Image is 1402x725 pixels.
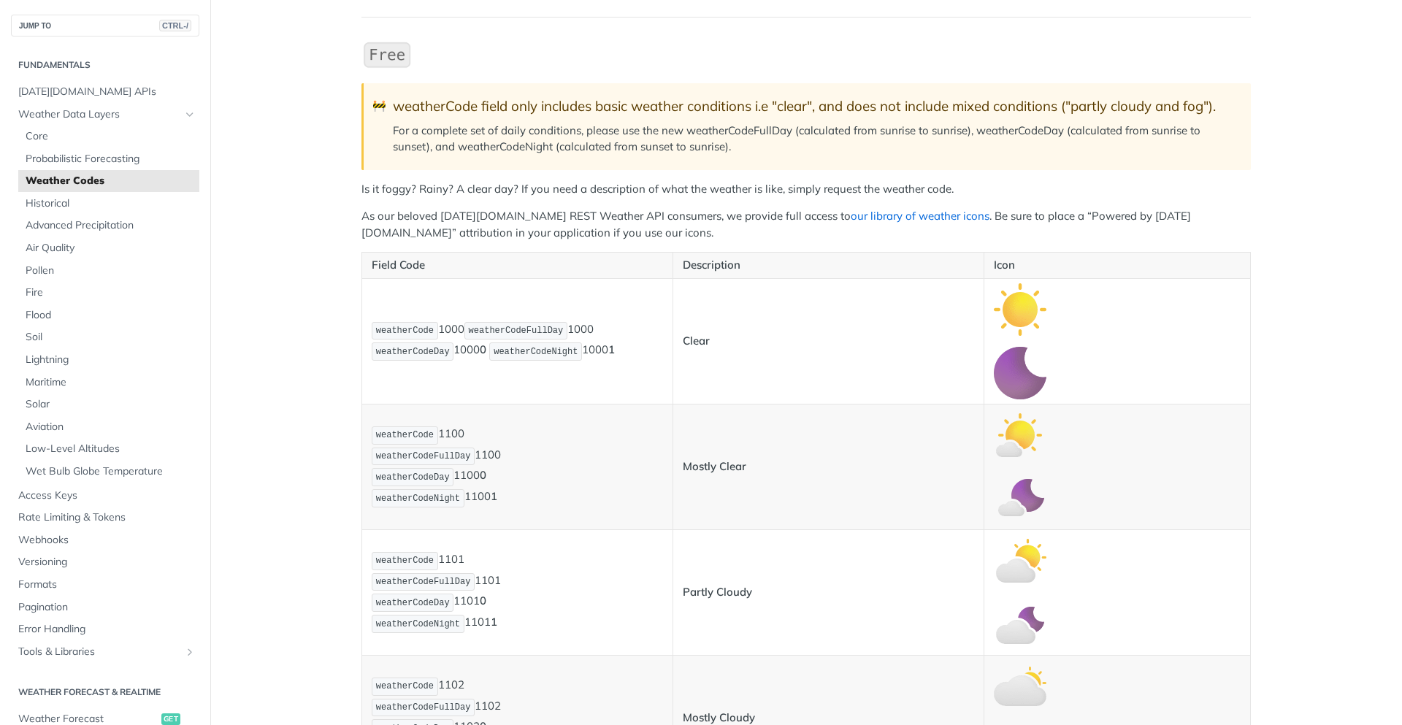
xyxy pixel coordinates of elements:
img: partly_cloudy_day [994,534,1046,587]
span: Expand image [994,678,1046,692]
strong: Mostly Clear [683,459,746,473]
span: Probabilistic Forecasting [26,152,196,166]
span: Flood [26,308,196,323]
a: Rate Limiting & Tokens [11,507,199,529]
img: clear_night [994,347,1046,399]
img: mostly_cloudy_day [994,660,1046,713]
span: weatherCodeNight [376,494,460,504]
span: Expand image [994,616,1046,630]
span: weatherCodeFullDay [376,577,471,587]
span: weatherCode [376,430,434,440]
span: Core [26,129,196,144]
a: Soil [18,326,199,348]
span: Error Handling [18,622,196,637]
span: Wet Bulb Globe Temperature [26,464,196,479]
p: 1100 1100 1100 1100 [372,425,663,509]
strong: Clear [683,334,710,348]
p: For a complete set of daily conditions, please use the new weatherCodeFullDay (calculated from su... [393,123,1236,156]
span: weatherCodeFullDay [376,451,471,461]
h2: Weather Forecast & realtime [11,686,199,699]
a: [DATE][DOMAIN_NAME] APIs [11,81,199,103]
h2: Fundamentals [11,58,199,72]
span: CTRL-/ [159,20,191,31]
a: Wet Bulb Globe Temperature [18,461,199,483]
span: Access Keys [18,488,196,503]
span: Webhooks [18,533,196,548]
span: [DATE][DOMAIN_NAME] APIs [18,85,196,99]
span: weatherCodeNight [376,619,460,629]
span: Soil [26,330,196,345]
a: Webhooks [11,529,199,551]
a: Maritime [18,372,199,394]
button: JUMP TOCTRL-/ [11,15,199,37]
span: weatherCode [376,556,434,566]
p: As our beloved [DATE][DOMAIN_NAME] REST Weather API consumers, we provide full access to . Be sur... [361,208,1251,241]
strong: 0 [480,594,486,608]
span: Tools & Libraries [18,645,180,659]
a: Error Handling [11,618,199,640]
img: mostly_clear_day [994,409,1046,461]
a: Pagination [11,597,199,618]
span: Fire [26,285,196,300]
span: weatherCodeFullDay [376,702,471,713]
p: Icon [994,257,1241,274]
a: Weather Codes [18,170,199,192]
a: Low-Level Altitudes [18,438,199,460]
button: Show subpages for Tools & Libraries [184,646,196,658]
span: weatherCode [376,326,434,336]
p: Is it foggy? Rainy? A clear day? If you need a description of what the weather is like, simply re... [361,181,1251,198]
span: Solar [26,397,196,412]
span: Expand image [994,427,1046,441]
p: Description [683,257,974,274]
strong: 0 [480,343,486,357]
span: Low-Level Altitudes [26,442,196,456]
span: Expand image [994,553,1046,567]
div: weatherCode field only includes basic weather conditions i.e "clear", and does not include mixed ... [393,98,1236,115]
a: Probabilistic Forecasting [18,148,199,170]
span: Weather Codes [26,174,196,188]
span: Pagination [18,600,196,615]
a: Versioning [11,551,199,573]
a: Fire [18,282,199,304]
a: Access Keys [11,485,199,507]
button: Hide subpages for Weather Data Layers [184,109,196,120]
span: Rate Limiting & Tokens [18,510,196,525]
a: Air Quality [18,237,199,259]
span: 🚧 [372,98,386,115]
strong: 1 [491,490,497,504]
strong: 1 [608,343,615,357]
a: Core [18,126,199,147]
a: Aviation [18,416,199,438]
span: Expand image [994,302,1046,315]
p: 1000 1000 1000 1000 [372,321,663,363]
span: weatherCodeNight [494,347,578,357]
span: Maritime [26,375,196,390]
a: Tools & LibrariesShow subpages for Tools & Libraries [11,641,199,663]
strong: Mostly Cloudy [683,710,755,724]
a: our library of weather icons [851,209,989,223]
span: weatherCodeDay [376,347,450,357]
span: Formats [18,578,196,592]
a: Historical [18,193,199,215]
span: Historical [26,196,196,211]
a: Flood [18,304,199,326]
span: weatherCode [376,681,434,691]
img: clear_day [994,283,1046,336]
img: partly_cloudy_night [994,598,1046,651]
span: Air Quality [26,241,196,256]
strong: Partly Cloudy [683,585,752,599]
a: Weather Data LayersHide subpages for Weather Data Layers [11,104,199,126]
span: weatherCodeFullDay [469,326,564,336]
span: weatherCodeDay [376,598,450,608]
strong: 1 [491,615,497,629]
a: Formats [11,574,199,596]
span: Expand image [994,365,1046,379]
strong: 0 [480,469,486,483]
a: Lightning [18,349,199,371]
p: Field Code [372,257,663,274]
span: Aviation [26,420,196,434]
span: Pollen [26,264,196,278]
p: 1101 1101 1101 1101 [372,551,663,634]
span: Lightning [26,353,196,367]
a: Solar [18,394,199,415]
